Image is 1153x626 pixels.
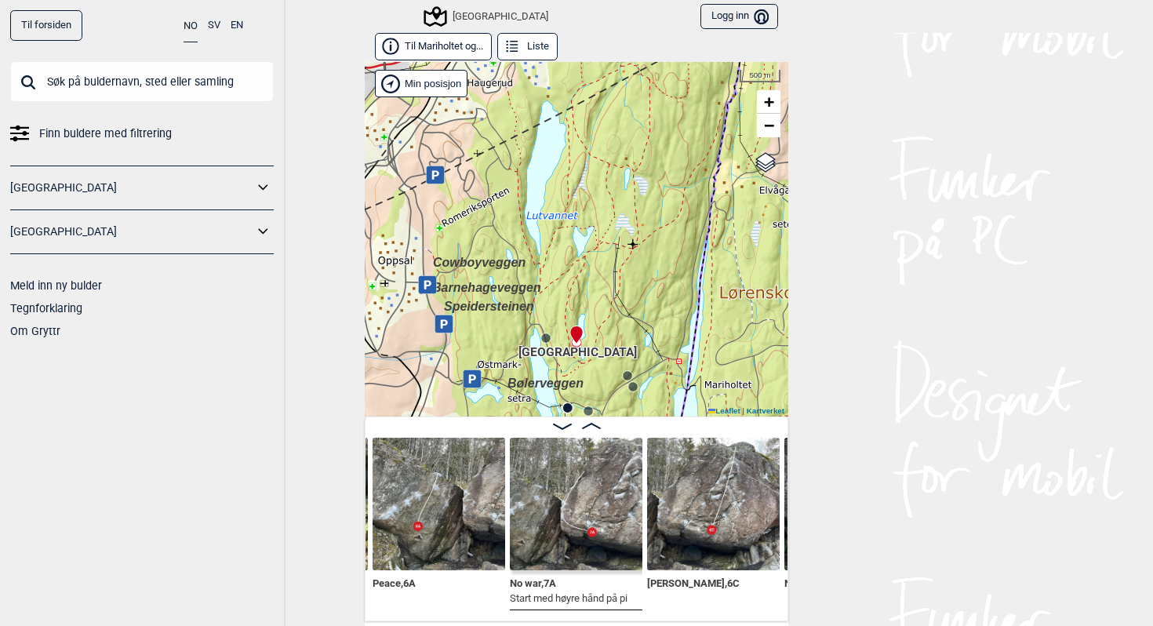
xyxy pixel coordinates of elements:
a: Layers [751,145,780,180]
a: [GEOGRAPHIC_DATA] [10,177,253,199]
div: Barnehageveggen [432,278,442,288]
a: Zoom out [757,114,780,137]
span: Peace , 6A [373,574,416,589]
span: | [742,406,744,415]
img: Fred 220306 [647,438,780,570]
button: Til Mariholtet og... [375,33,492,60]
span: Speidersteinen [444,300,534,313]
div: Cowboyveggen [433,253,442,263]
span: Cowboyveggen [433,256,526,269]
span: Bølerveggen [507,377,584,390]
a: Om Gryttr [10,325,60,337]
button: NO [184,10,198,42]
a: Kartverket [747,406,784,415]
span: Barnehageveggen [432,281,541,294]
div: Speidersteinen [444,297,453,307]
button: Liste [497,33,558,60]
img: Nefilibatas warm up [784,438,917,570]
a: [GEOGRAPHIC_DATA] [10,220,253,243]
a: Meld inn ny bulder [10,279,102,292]
div: [GEOGRAPHIC_DATA] [426,7,548,26]
div: Bølerveggen [507,374,517,384]
button: Logg inn [700,4,778,30]
span: Finn buldere med filtrering [39,122,172,145]
span: − [764,115,774,135]
span: No war , 7A [510,574,556,589]
span: + [764,92,774,111]
button: EN [231,10,243,41]
img: Peace 220306 [373,438,505,570]
a: Tegnforklaring [10,302,82,315]
div: Vis min posisjon [375,70,467,97]
div: 500 m [740,70,780,82]
a: Finn buldere med filtrering [10,122,274,145]
span: [PERSON_NAME] , 6C [647,574,740,589]
a: Zoom in [757,90,780,114]
input: Søk på buldernavn, sted eller samling [10,61,274,102]
img: No war 220306 [510,438,642,570]
button: SV [208,10,220,41]
span: Nefilibata's warm up , 6A+ [784,574,896,589]
a: Til forsiden [10,10,82,41]
p: Start med høyre hånd på pi [510,591,627,606]
a: Leaflet [708,406,740,415]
